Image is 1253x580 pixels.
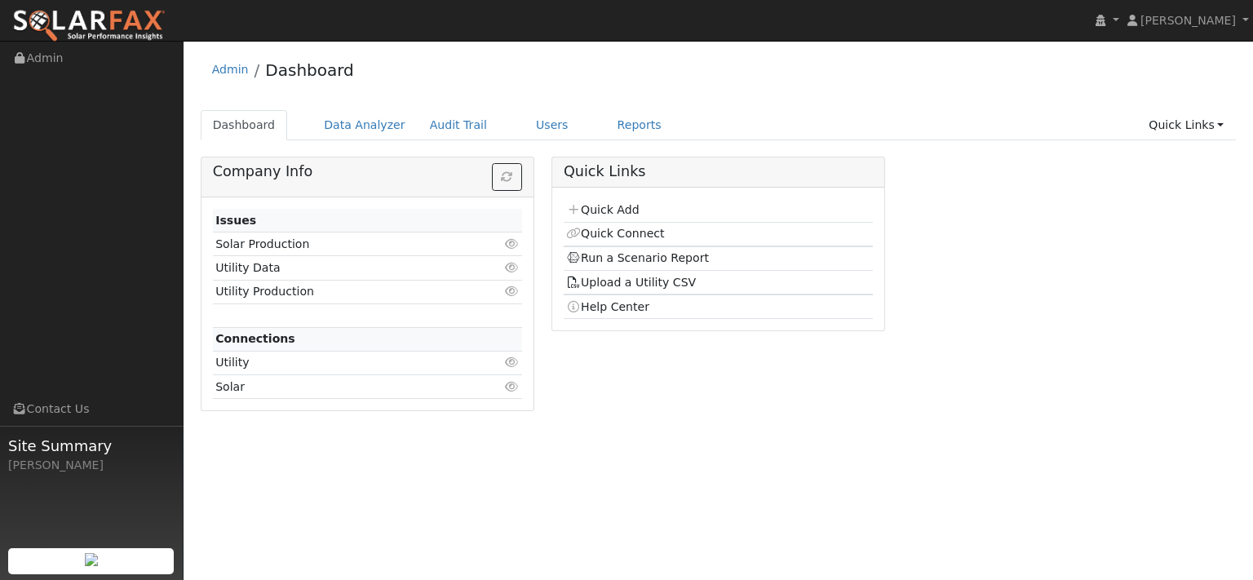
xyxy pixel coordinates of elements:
[213,163,522,180] h5: Company Info
[566,300,649,313] a: Help Center
[215,332,295,345] strong: Connections
[566,203,639,216] a: Quick Add
[312,110,418,140] a: Data Analyzer
[213,375,472,399] td: Solar
[1136,110,1236,140] a: Quick Links
[505,381,520,392] i: Click to view
[524,110,581,140] a: Users
[1140,14,1236,27] span: [PERSON_NAME]
[564,163,873,180] h5: Quick Links
[418,110,499,140] a: Audit Trail
[505,262,520,273] i: Click to view
[265,60,354,80] a: Dashboard
[505,356,520,368] i: Click to view
[201,110,288,140] a: Dashboard
[213,256,472,280] td: Utility Data
[213,351,472,374] td: Utility
[605,110,674,140] a: Reports
[566,251,709,264] a: Run a Scenario Report
[8,457,175,474] div: [PERSON_NAME]
[212,63,249,76] a: Admin
[505,238,520,250] i: Click to view
[213,280,472,303] td: Utility Production
[566,276,696,289] a: Upload a Utility CSV
[215,214,256,227] strong: Issues
[85,553,98,566] img: retrieve
[213,232,472,256] td: Solar Production
[8,435,175,457] span: Site Summary
[505,286,520,297] i: Click to view
[12,9,166,43] img: SolarFax
[566,227,664,240] a: Quick Connect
